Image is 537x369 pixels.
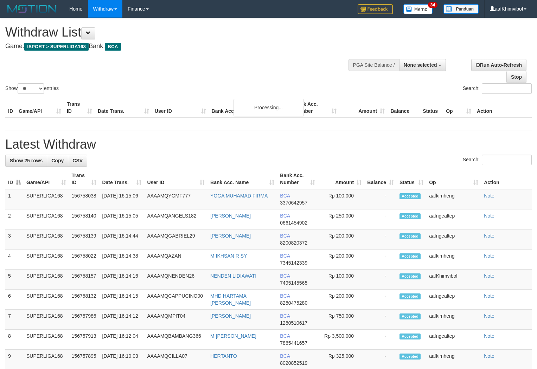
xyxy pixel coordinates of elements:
[428,2,437,8] span: 34
[69,229,100,250] td: 156758139
[144,330,207,350] td: AAAAMQBAMBANG366
[399,354,421,360] span: Accepted
[280,260,307,266] span: Copy 7345142339 to clipboard
[5,330,24,350] td: 8
[47,155,68,167] a: Copy
[99,290,144,310] td: [DATE] 16:14:15
[18,83,44,94] select: Showentries
[443,4,479,14] img: panduan.png
[397,169,426,189] th: Status: activate to sort column ascending
[5,189,24,209] td: 1
[144,229,207,250] td: AAAAMQGABRIEL29
[69,250,100,270] td: 156758022
[280,213,290,219] span: BCA
[318,189,364,209] td: Rp 100,000
[69,189,100,209] td: 156758038
[210,333,256,339] a: M [PERSON_NAME]
[24,229,69,250] td: SUPERLIGA168
[210,273,256,279] a: NENDEN LIDIAWATI
[280,333,290,339] span: BCA
[99,169,144,189] th: Date Trans.: activate to sort column ascending
[99,209,144,229] td: [DATE] 16:15:05
[5,155,47,167] a: Show 25 rows
[99,270,144,290] td: [DATE] 16:14:16
[210,193,268,199] a: YOGA MUHAMAD FIRMA
[364,290,397,310] td: -
[403,4,433,14] img: Button%20Memo.svg
[24,169,69,189] th: Game/API: activate to sort column ascending
[481,169,532,189] th: Action
[280,200,307,206] span: Copy 3370642957 to clipboard
[99,310,144,330] td: [DATE] 16:14:12
[420,98,443,118] th: Status
[399,313,421,319] span: Accepted
[280,300,307,306] span: Copy 8280475280 to clipboard
[234,99,304,116] div: Processing...
[144,169,207,189] th: User ID: activate to sort column ascending
[99,330,144,350] td: [DATE] 16:12:04
[318,290,364,310] td: Rp 200,000
[482,83,532,94] input: Search:
[209,98,292,118] th: Bank Acc. Name
[426,330,481,350] td: aafngealtep
[210,293,251,306] a: MHD HARTAMA [PERSON_NAME]
[5,310,24,330] td: 7
[16,98,64,118] th: Game/API
[24,43,89,51] span: ISPORT > SUPERLIGA168
[364,250,397,270] td: -
[426,310,481,330] td: aafkimheng
[364,330,397,350] td: -
[280,220,307,226] span: Copy 0661454902 to clipboard
[318,250,364,270] td: Rp 200,000
[364,189,397,209] td: -
[463,155,532,165] label: Search:
[280,233,290,239] span: BCA
[68,155,87,167] a: CSV
[5,25,351,39] h1: Withdraw List
[95,98,152,118] th: Date Trans.
[152,98,209,118] th: User ID
[144,270,207,290] td: AAAAMQNENDEN26
[99,229,144,250] td: [DATE] 16:14:44
[51,158,64,163] span: Copy
[10,158,43,163] span: Show 25 rows
[399,213,421,219] span: Accepted
[280,280,307,286] span: Copy 7495145565 to clipboard
[5,4,59,14] img: MOTION_logo.png
[291,98,339,118] th: Bank Acc. Number
[426,189,481,209] td: aafkimheng
[5,270,24,290] td: 5
[69,290,100,310] td: 156758132
[69,209,100,229] td: 156758140
[280,313,290,319] span: BCA
[5,169,24,189] th: ID: activate to sort column descending
[364,310,397,330] td: -
[339,98,388,118] th: Amount
[69,169,100,189] th: Trans ID: activate to sort column ascending
[69,310,100,330] td: 156757986
[482,155,532,165] input: Search:
[474,98,532,118] th: Action
[72,158,83,163] span: CSV
[210,353,237,359] a: HERTANTO
[5,209,24,229] td: 2
[5,98,16,118] th: ID
[506,71,526,83] a: Stop
[105,43,121,51] span: BCA
[318,209,364,229] td: Rp 250,000
[484,273,494,279] a: Note
[426,290,481,310] td: aafngealtep
[399,193,421,199] span: Accepted
[144,209,207,229] td: AAAAMQANGELS182
[144,189,207,209] td: AAAAMQYGMF777
[404,62,437,68] span: None selected
[399,293,421,299] span: Accepted
[280,340,307,346] span: Copy 7865441657 to clipboard
[24,270,69,290] td: SUPERLIGA168
[426,229,481,250] td: aafngealtep
[484,213,494,219] a: Note
[280,273,290,279] span: BCA
[24,310,69,330] td: SUPERLIGA168
[280,240,307,246] span: Copy 8200820372 to clipboard
[24,209,69,229] td: SUPERLIGA168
